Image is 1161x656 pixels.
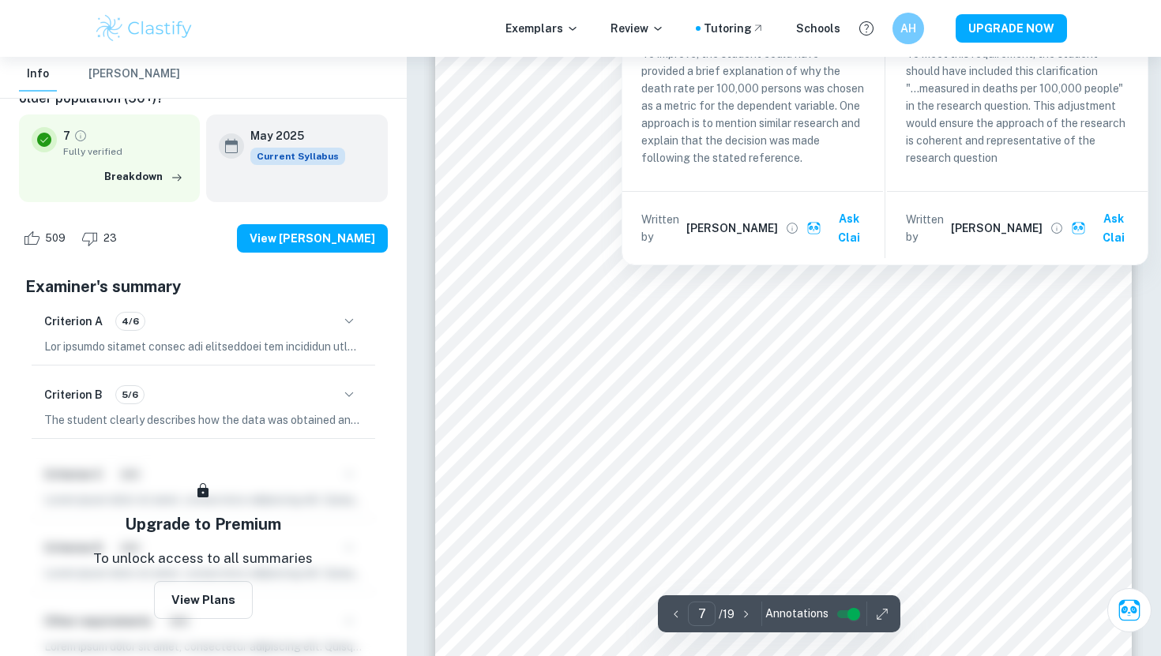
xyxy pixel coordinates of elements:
[100,165,187,189] button: Breakdown
[77,226,126,251] div: Dislike
[95,231,126,246] span: 23
[36,231,74,246] span: 509
[1107,588,1152,632] button: Ask Clai
[641,211,684,246] p: Written by
[505,20,579,37] p: Exemplars
[704,20,765,37] a: Tutoring
[88,57,180,92] button: [PERSON_NAME]
[900,20,918,37] h6: AH
[44,411,363,429] p: The student clearly describes how the data was obtained and processed, facilitating an easy under...
[63,144,187,159] span: Fully verified
[686,219,778,237] h6: [PERSON_NAME]
[44,386,103,403] h6: Criterion B
[1046,217,1068,239] button: View full profile
[116,314,145,328] span: 4/6
[94,13,194,44] img: Clastify logo
[125,512,281,536] h5: Upgrade to Premium
[781,217,803,239] button: View full profile
[765,605,828,622] span: Annotations
[154,581,253,619] button: View Plans
[44,313,103,330] h6: Criterion A
[796,20,840,37] a: Schools
[93,549,313,569] p: To unlock access to all summaries
[892,13,924,44] button: AH
[611,20,664,37] p: Review
[906,45,1129,167] p: To meet this requirement, the student should have included this clarification "...measured in dea...
[19,226,74,251] div: Like
[956,14,1067,43] button: UPGRADE NOW
[803,204,876,252] button: Ask Clai
[906,211,949,246] p: Written by
[951,219,1043,237] h6: [PERSON_NAME]
[1068,204,1140,252] button: Ask Clai
[44,338,363,355] p: Lor ipsumdo sitamet consec adi elitseddoei tem incididun utlaboree do mag aliquaen adminimv, quis...
[250,148,345,165] span: Current Syllabus
[237,224,388,253] button: View [PERSON_NAME]
[116,388,144,402] span: 5/6
[1071,221,1086,236] img: clai.svg
[63,127,70,144] p: 7
[250,148,345,165] div: This exemplar is based on the current syllabus. Feel free to refer to it for inspiration/ideas wh...
[25,275,381,298] h5: Examiner's summary
[806,221,821,236] img: clai.svg
[853,15,880,42] button: Help and Feedback
[641,45,864,167] p: To improve, the student could have provided a brief explanation of why the death rate per 100,000...
[73,129,88,143] a: Grade fully verified
[19,57,57,92] button: Info
[719,605,735,623] p: / 19
[250,127,333,144] h6: May 2025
